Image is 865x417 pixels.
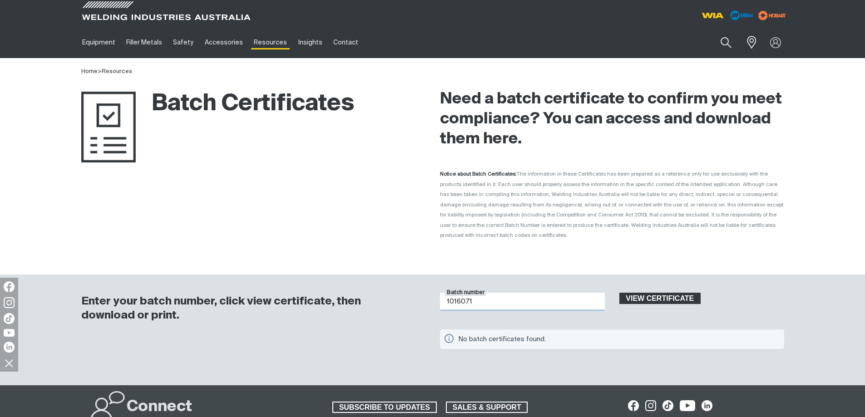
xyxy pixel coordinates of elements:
[121,27,168,58] a: Filler Metals
[77,27,611,58] nav: Main
[4,297,15,308] img: Instagram
[248,27,292,58] a: Resources
[168,27,199,58] a: Safety
[711,32,741,53] button: Search products
[440,172,783,238] span: The information in these Certificates has been prepared as a reference only for use exclusively w...
[440,172,517,177] strong: Notice about Batch Certificates:
[440,89,784,149] h2: Need a batch certificate to confirm you meet compliance? You can access and download them here.
[328,27,364,58] a: Contact
[4,329,15,337] img: YouTube
[4,281,15,292] img: Facebook
[620,293,700,304] span: View certificate
[756,9,789,22] img: miller
[77,27,121,58] a: Equipment
[81,69,98,74] a: Home
[699,32,741,53] input: Product name or item number...
[458,333,773,345] div: No batch certificates found.
[1,355,17,371] img: hide socials
[292,27,327,58] a: Insights
[447,402,527,413] span: SALES & SUPPORT
[199,27,248,58] a: Accessories
[332,402,437,413] a: SUBSCRIBE TO UPDATES
[333,402,436,413] span: SUBSCRIBE TO UPDATES
[81,294,416,323] h3: Enter your batch number, click view certificate, then download or print.
[4,313,15,324] img: TikTok
[4,342,15,353] img: LinkedIn
[619,293,701,304] button: View certificate
[81,89,354,119] h1: Batch Certificates
[102,69,132,74] a: Resources
[127,397,192,417] h2: Connect
[446,402,528,413] a: SALES & SUPPORT
[98,69,102,74] span: >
